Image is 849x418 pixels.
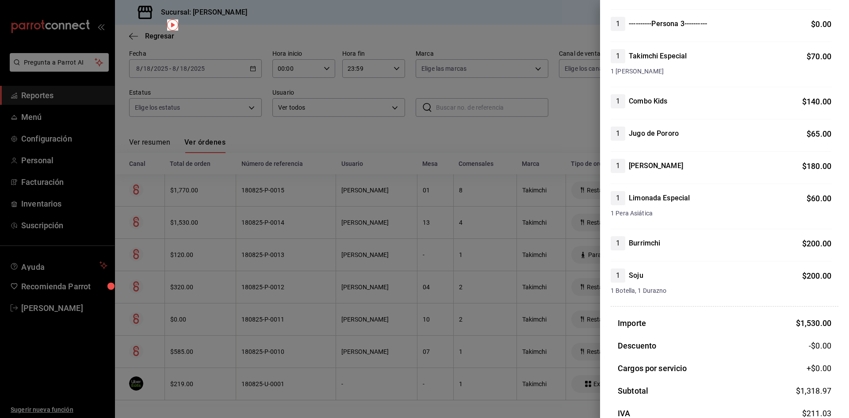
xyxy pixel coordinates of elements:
[629,96,667,107] h4: Combo Kids
[629,270,643,281] h4: Soju
[611,193,625,203] span: 1
[611,128,625,139] span: 1
[611,286,831,295] span: 1 Botella, 1 Durazno
[807,52,831,61] span: $ 70.00
[611,96,625,107] span: 1
[807,194,831,203] span: $ 60.00
[611,209,831,218] span: 1 Pera Asiática
[618,340,656,352] h3: Descuento
[611,51,625,61] span: 1
[611,19,625,29] span: 1
[807,129,831,138] span: $ 65.00
[802,161,831,171] span: $ 180.00
[611,238,625,249] span: 1
[802,409,831,418] span: $ 211.03
[796,386,831,395] span: $ 1,318.97
[629,128,679,139] h4: Jugo de Pororo
[629,238,660,249] h4: Burrimchi
[618,317,646,329] h3: Importe
[809,340,831,352] span: -$0.00
[611,67,831,76] span: 1 [PERSON_NAME]
[629,19,707,29] h4: ----------Persona 3----------
[618,385,648,397] h3: Subtotal
[802,97,831,106] span: $ 140.00
[167,19,178,31] img: Tooltip marker
[802,239,831,248] span: $ 200.00
[629,51,687,61] h4: Takimchi Especial
[796,318,831,328] span: $ 1,530.00
[611,161,625,171] span: 1
[611,270,625,281] span: 1
[629,161,683,171] h4: [PERSON_NAME]
[807,362,831,374] span: +$ 0.00
[802,271,831,280] span: $ 200.00
[811,19,831,29] span: $ 0.00
[629,193,690,203] h4: Limonada Especial
[618,362,687,374] h3: Cargos por servicio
